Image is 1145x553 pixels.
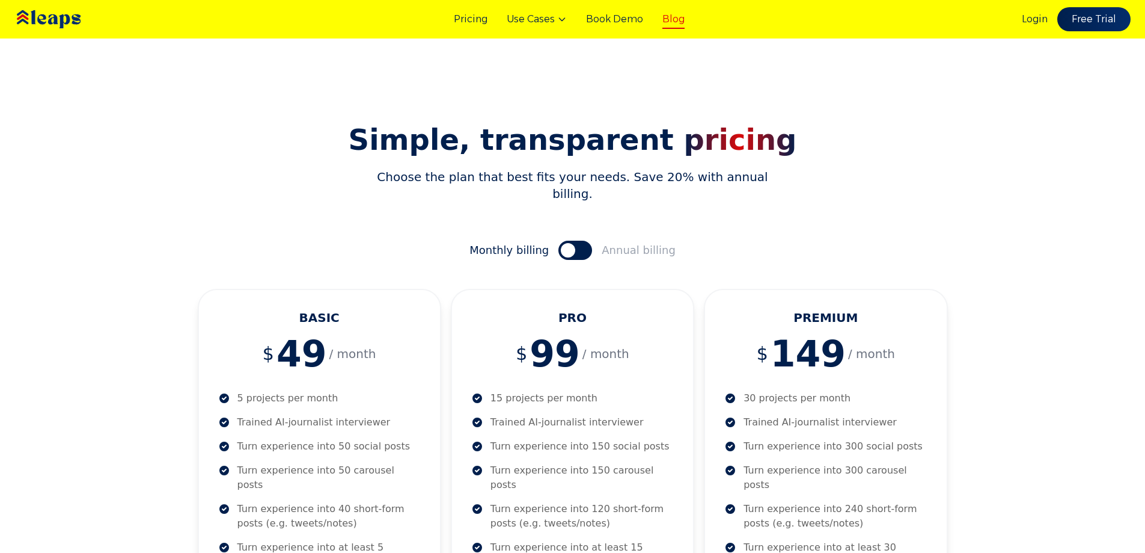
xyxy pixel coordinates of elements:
p: Turn experience into 50 carousel posts [237,463,421,492]
p: Turn experience into 50 social posts [237,439,411,454]
h2: Simple, transparent [198,125,948,154]
a: Blog [662,12,685,26]
p: Trained AI-journalist interviewer [743,415,897,430]
p: Turn experience into 300 carousel posts [743,463,927,492]
span: / month [848,345,895,362]
p: Trained AI-journalist interviewer [490,415,644,430]
p: Turn experience into 300 social posts [743,439,923,454]
span: 49 [276,336,327,372]
p: 5 projects per month [237,391,338,406]
a: Free Trial [1057,7,1131,31]
span: / month [329,345,376,362]
p: Choose the plan that best fits your needs. Save 20% with annual billing. [371,168,775,202]
p: Turn experience into 150 social posts [490,439,670,454]
p: Trained AI-journalist interviewer [237,415,391,430]
span: pricing [684,123,797,156]
span: $ [263,343,274,365]
h3: BASIC [218,309,421,326]
p: Turn experience into 240 short-form posts (e.g. tweets/notes) [743,502,927,531]
p: 30 projects per month [743,391,850,406]
h3: PREMIUM [724,309,927,326]
span: 149 [771,336,846,372]
span: $ [757,343,768,365]
a: Book Demo [586,12,643,26]
p: Turn experience into 40 short-form posts (e.g. tweets/notes) [237,502,421,531]
span: 99 [530,336,580,372]
p: Turn experience into 120 short-form posts (e.g. tweets/notes) [490,502,674,531]
span: Monthly billing [469,242,549,259]
p: Turn experience into 150 carousel posts [490,463,674,492]
p: 15 projects per month [490,391,597,406]
span: $ [516,343,527,365]
a: Login [1022,12,1048,26]
button: Use Cases [507,12,567,26]
h3: PRO [471,309,674,326]
span: Annual billing [602,242,676,259]
span: / month [582,345,629,362]
a: Pricing [454,12,487,26]
img: Leaps Logo [14,2,117,37]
